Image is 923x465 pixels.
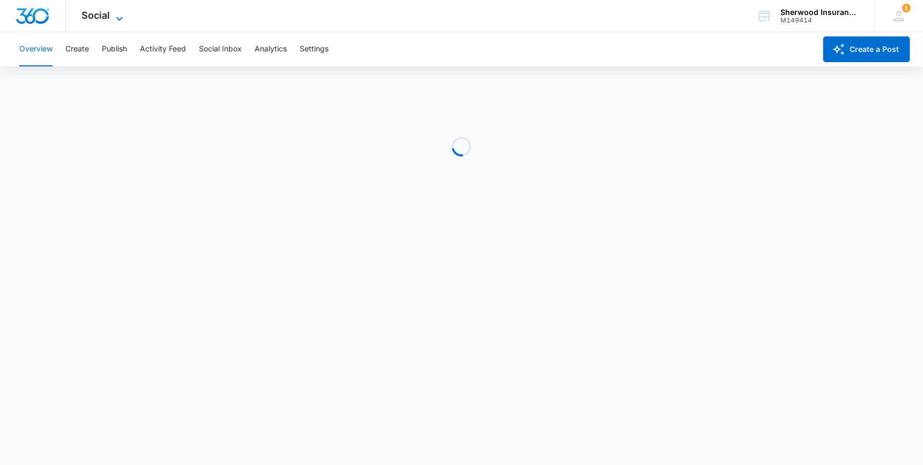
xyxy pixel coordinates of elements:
[823,36,910,62] button: Create a Post
[65,32,89,66] button: Create
[902,4,911,12] div: notifications count
[255,32,287,66] button: Analytics
[300,32,329,66] button: Settings
[780,17,859,24] div: account id
[82,10,110,21] span: Social
[199,32,242,66] button: Social Inbox
[102,32,127,66] button: Publish
[140,32,186,66] button: Activity Feed
[902,4,911,12] span: 1
[19,32,53,66] button: Overview
[780,8,859,17] div: account name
